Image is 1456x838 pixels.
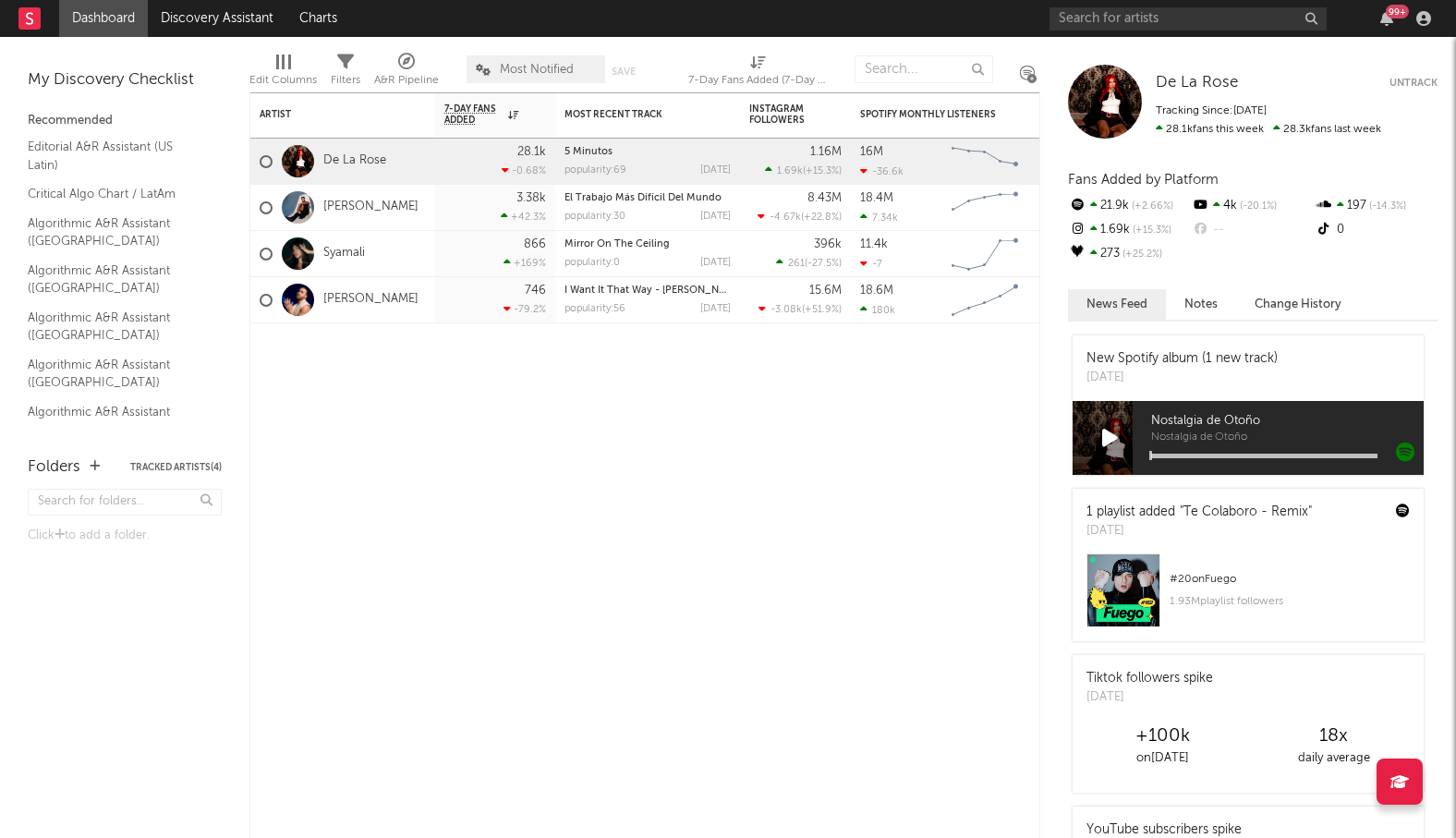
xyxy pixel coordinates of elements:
[1068,242,1191,266] div: 273
[564,304,625,314] div: popularity: 56
[860,109,999,120] div: Spotify Monthly Listeners
[700,304,731,314] div: [DATE]
[1068,173,1219,187] span: Fans Added by Platform
[564,258,620,268] div: popularity: 0
[501,211,546,223] div: +42.3 %
[564,285,731,296] div: I Want It That Way - KARYO Remix
[1073,553,1424,641] a: #20onFuego1.93Mplaylist followers
[1248,747,1419,770] div: daily average
[860,304,895,316] div: 180k
[943,277,1026,323] svg: Chart title
[804,213,839,223] span: +22.8 %
[1166,289,1236,320] button: Notes
[249,46,317,100] div: Edit Columns
[28,308,203,346] a: Algorithmic A&R Assistant ([GEOGRAPHIC_DATA])
[28,402,203,440] a: Algorithmic A&R Assistant ([GEOGRAPHIC_DATA])
[502,164,546,176] div: -0.68 %
[1129,201,1173,212] span: +2.66 %
[524,238,546,250] div: 866
[1191,218,1314,242] div: --
[28,489,222,516] input: Search for folders...
[249,69,317,91] div: Edit Columns
[1386,5,1409,18] div: 99 +
[331,46,360,100] div: Filters
[1180,505,1312,518] a: "Te Colaboro - Remix"
[1151,410,1424,432] span: Nostalgia de Otoño
[1086,369,1278,387] div: [DATE]
[323,292,419,308] a: [PERSON_NAME]
[1086,688,1213,707] div: [DATE]
[28,69,222,91] div: My Discovery Checklist
[323,200,419,215] a: [PERSON_NAME]
[130,463,222,472] button: Tracked Artists(4)
[517,146,546,158] div: 28.1k
[28,184,203,204] a: Critical Algo Chart / LatAm
[1315,194,1438,218] div: 197
[1130,225,1171,236] span: +15.3 %
[860,285,893,297] div: 18.6M
[777,166,803,176] span: 1.69k
[1380,11,1393,26] button: 99+
[564,147,613,157] a: 5 Minutos
[1366,201,1406,212] span: -14.3 %
[749,103,814,126] div: Instagram Followers
[1151,432,1424,443] span: Nostalgia de Otoño
[776,257,842,269] div: ( )
[564,109,703,120] div: Most Recent Track
[28,137,203,175] a: Editorial A&R Assistant (US Latin)
[688,69,827,91] div: 7-Day Fans Added (7-Day Fans Added)
[323,246,365,261] a: Syamali
[1068,289,1166,320] button: News Feed
[1086,522,1312,540] div: [DATE]
[1170,590,1410,613] div: 1.93M playlist followers
[814,238,842,250] div: 396k
[805,305,839,315] span: +51.9 %
[1068,218,1191,242] div: 1.69k
[788,259,805,269] span: 261
[860,165,904,177] div: -36.6k
[28,355,203,393] a: Algorithmic A&R Assistant ([GEOGRAPHIC_DATA])
[564,239,670,249] a: Mirror On The Ceiling
[1077,725,1248,747] div: +100k
[1120,249,1162,260] span: +25.2 %
[688,46,827,100] div: 7-Day Fans Added (7-Day Fans Added)
[807,259,839,269] span: -27.5 %
[1156,74,1238,92] a: De La Rose
[504,257,546,269] div: +169 %
[516,192,546,204] div: 3.38k
[28,261,203,298] a: Algorithmic A&R Assistant ([GEOGRAPHIC_DATA])
[855,55,993,83] input: Search...
[1156,105,1267,116] span: Tracking Since: [DATE]
[943,231,1026,277] svg: Chart title
[809,285,842,297] div: 15.6M
[444,103,504,126] span: 7-Day Fans Added
[770,305,802,315] span: -3.08k
[1086,349,1278,369] div: New Spotify album (1 new track)
[700,212,731,222] div: [DATE]
[564,193,731,203] div: El Trabajo Más Difícil Del Mundo
[260,109,398,120] div: Artist
[1077,747,1248,770] div: on [DATE]
[770,213,801,223] span: -4.67k
[860,212,898,224] div: 7.34k
[28,213,203,251] a: Algorithmic A&R Assistant ([GEOGRAPHIC_DATA])
[860,192,893,204] div: 18.4M
[28,110,222,132] div: Recommended
[807,192,842,204] div: 8.43M
[810,146,842,158] div: 1.16M
[1315,218,1438,242] div: 0
[323,153,386,169] a: De La Rose
[1389,74,1438,92] button: Untrack
[1248,725,1419,747] div: 18 x
[943,139,1026,185] svg: Chart title
[806,166,839,176] span: +15.3 %
[525,285,546,297] div: 746
[1156,75,1238,91] span: De La Rose
[765,164,842,176] div: ( )
[860,238,888,250] div: 11.4k
[1068,194,1191,218] div: 21.9k
[1086,669,1213,688] div: Tiktok followers spike
[1191,194,1314,218] div: 4k
[1086,503,1312,522] div: 1 playlist added
[700,258,731,268] div: [DATE]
